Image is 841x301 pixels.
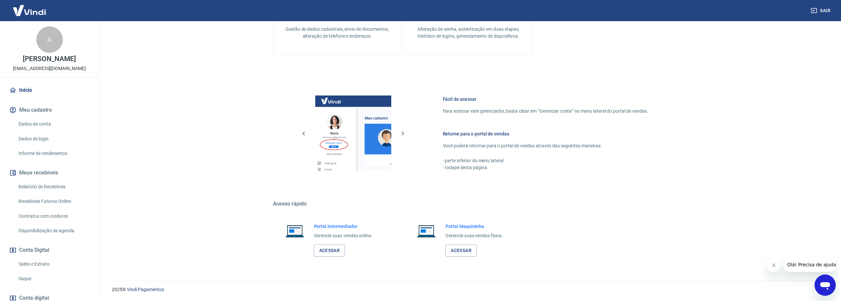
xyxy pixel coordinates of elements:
a: Início [8,83,91,97]
p: 2025 © [112,286,825,293]
a: Dados de login [16,132,91,146]
p: Gerencie suas vendas online. [314,232,373,239]
span: Olá! Precisa de ajuda? [4,5,56,10]
p: [EMAIL_ADDRESS][DOMAIN_NAME] [13,65,86,72]
iframe: Botão para abrir a janela de mensagens [815,275,836,296]
p: Alteração de senha, autenticação em duas etapas, histórico de logins, gerenciamento de dispositivos. [415,26,522,40]
p: - rodapé desta página [443,164,648,171]
a: Informe de rendimentos [16,147,91,160]
img: Imagem de um notebook aberto [412,223,440,239]
iframe: Mensagem da empresa [783,257,836,272]
a: Disponibilização de agenda [16,224,91,238]
img: Vindi [8,0,51,20]
a: Acessar [445,245,477,257]
p: Gerencie suas vendas física. [445,232,503,239]
p: [PERSON_NAME] [23,56,76,62]
p: Você poderá retornar para o portal de vendas através das seguintes maneiras: [443,142,648,149]
h6: Fácil de acessar [443,96,648,102]
h6: Retorne para o portal de vendas [443,131,648,137]
a: Saque [16,272,91,285]
a: Recebíveis Futuros Online [16,195,91,208]
h5: Acesso rápido [273,201,664,207]
p: Para acessar este gerenciador, basta clicar em “Gerenciar conta” no menu lateral do portal de ven... [443,108,648,115]
p: - parte inferior do menu lateral [443,157,648,164]
a: Saldo e Extrato [16,257,91,271]
a: Contratos com credores [16,209,91,223]
a: Vindi Pagamentos [127,287,164,292]
iframe: Fechar mensagem [767,259,781,272]
img: Imagem da dashboard mostrando o botão de gerenciar conta na sidebar no lado esquerdo [315,95,391,171]
img: Imagem de um notebook aberto [281,223,309,239]
button: Conta Digital [8,243,91,257]
a: Relatório de Recebíveis [16,180,91,194]
h6: Portal Intermediador [314,223,373,230]
p: Gestão de dados cadastrais, envio de documentos, alteração de telefone e endereços. [284,26,391,40]
button: Meu cadastro [8,103,91,117]
a: Dados da conta [16,117,91,131]
button: Meus recebíveis [8,166,91,180]
button: Sair [809,5,833,17]
div: A [36,26,63,53]
h6: Portal Maquininha [445,223,503,230]
a: Acessar [314,245,345,257]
